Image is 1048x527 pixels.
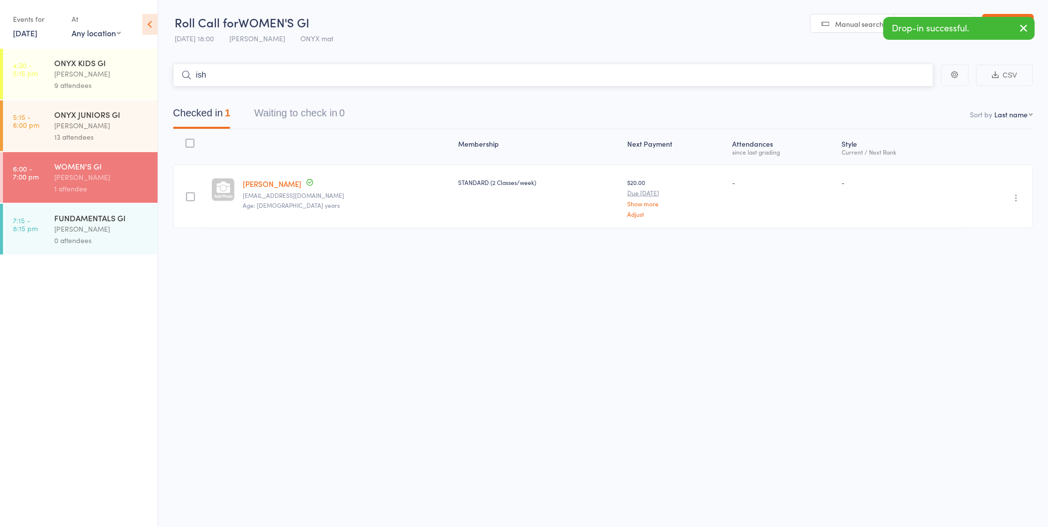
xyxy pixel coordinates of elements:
span: Roll Call for [175,14,238,30]
a: Show more [628,200,725,207]
a: 6:00 -7:00 pmWOMEN'S GI[PERSON_NAME]1 attendee [3,152,158,203]
div: [PERSON_NAME] [54,120,149,131]
span: [DATE] 18:00 [175,33,214,43]
small: Due [DATE] [628,189,725,196]
div: $20.00 [628,178,725,217]
div: ONYX JUNIORS GI [54,109,149,120]
div: 13 attendees [54,131,149,143]
small: Wherrettbrittany@gmail.com [243,192,450,199]
span: Manual search [836,19,884,29]
div: 1 attendee [54,183,149,194]
div: - [733,178,835,186]
div: since last grading [733,149,835,155]
a: 5:15 -6:00 pmONYX JUNIORS GI[PERSON_NAME]13 attendees [3,100,158,151]
label: Sort by [970,109,993,119]
div: Last name [995,109,1028,119]
a: [DATE] [13,27,37,38]
div: 0 [339,107,345,118]
div: WOMEN'S GI [54,161,149,172]
time: 4:30 - 5:15 pm [13,61,38,77]
div: Next Payment [624,134,729,160]
span: ONYX mat [300,33,333,43]
time: 6:00 - 7:00 pm [13,165,39,180]
div: 9 attendees [54,80,149,91]
a: [PERSON_NAME] [243,178,301,189]
time: 7:15 - 8:15 pm [13,216,38,232]
div: ONYX KIDS GI [54,57,149,68]
time: 5:15 - 6:00 pm [13,113,39,129]
a: Adjust [628,211,725,217]
button: Waiting to check in0 [254,102,345,129]
div: 0 attendees [54,235,149,246]
div: STANDARD (2 Classes/week) [458,178,620,186]
button: CSV [976,65,1033,86]
span: Age: [DEMOGRAPHIC_DATA] years [243,201,340,209]
a: 4:30 -5:15 pmONYX KIDS GI[PERSON_NAME]9 attendees [3,49,158,99]
div: Membership [454,134,624,160]
a: 7:15 -8:15 pmFUNDAMENTALS GI[PERSON_NAME]0 attendees [3,204,158,255]
button: Checked in1 [173,102,230,129]
div: Drop-in successful. [883,17,1035,40]
input: Search by name [173,64,934,87]
div: Events for [13,11,62,27]
a: Exit roll call [982,14,1034,34]
div: Atten­dances [729,134,839,160]
div: At [72,11,121,27]
div: [PERSON_NAME] [54,172,149,183]
span: [PERSON_NAME] [229,33,285,43]
div: [PERSON_NAME] [54,223,149,235]
div: 1 [225,107,230,118]
div: [PERSON_NAME] [54,68,149,80]
div: Any location [72,27,121,38]
div: FUNDAMENTALS GI [54,212,149,223]
span: WOMEN'S GI [238,14,309,30]
div: Style [838,134,961,160]
div: - [842,178,957,186]
div: Current / Next Rank [842,149,957,155]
